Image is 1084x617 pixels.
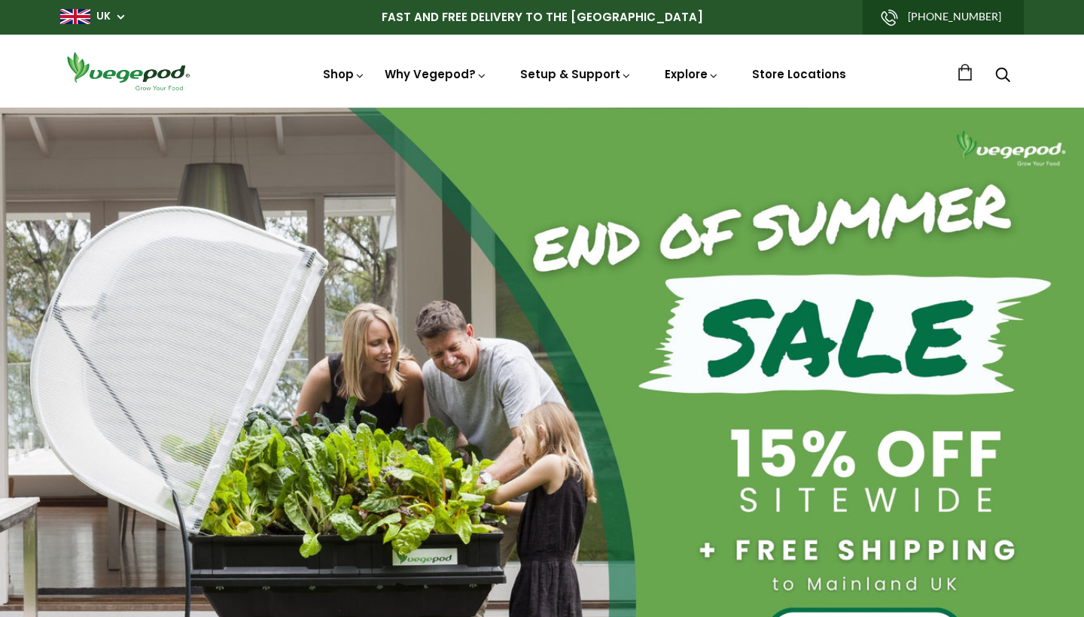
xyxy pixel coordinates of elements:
[665,66,719,82] a: Explore
[60,9,90,24] img: gb_large.png
[323,66,365,82] a: Shop
[995,68,1010,84] a: Search
[60,50,196,93] img: Vegepod
[385,66,487,82] a: Why Vegepod?
[752,66,846,82] a: Store Locations
[520,66,632,82] a: Setup & Support
[96,9,111,24] a: UK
